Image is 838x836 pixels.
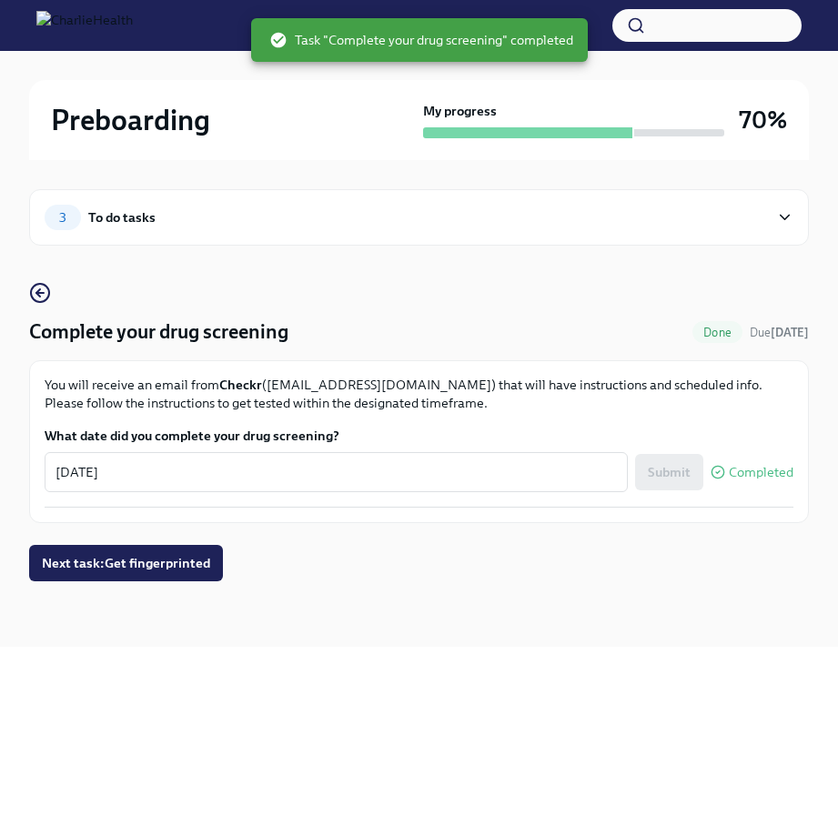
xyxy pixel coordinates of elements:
p: You will receive an email from ([EMAIL_ADDRESS][DOMAIN_NAME]) that will have instructions and sch... [45,376,793,412]
span: Due [750,326,809,339]
strong: My progress [423,102,497,120]
h2: Preboarding [51,102,210,138]
span: 3 [48,211,77,225]
strong: Checkr [219,377,262,393]
textarea: [DATE] [56,461,617,483]
strong: [DATE] [771,326,809,339]
span: Next task : Get fingerprinted [42,554,210,572]
span: Task "Complete your drug screening" completed [269,31,573,49]
img: CharlieHealth [36,11,133,40]
h4: Complete your drug screening [29,318,288,346]
label: What date did you complete your drug screening? [45,427,793,445]
h3: 70% [739,104,787,136]
span: Completed [729,466,793,479]
span: Done [692,326,742,339]
span: August 19th, 2025 09:00 [750,324,809,341]
div: To do tasks [88,207,156,227]
button: Next task:Get fingerprinted [29,545,223,581]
